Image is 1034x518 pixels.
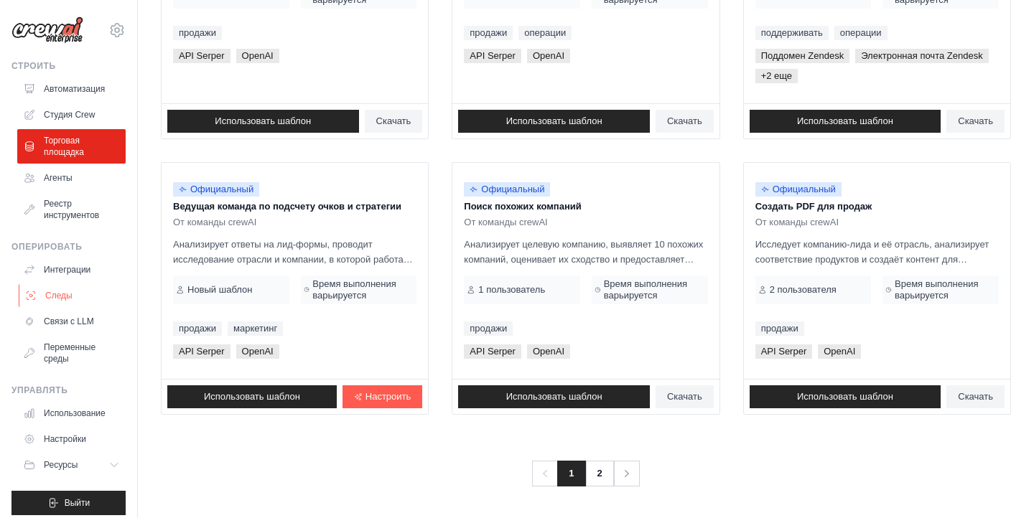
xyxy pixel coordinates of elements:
[797,116,893,126] font: Использовать шаблон
[755,217,839,227] font: От команды crewAI
[44,434,86,444] font: Настройки
[750,110,941,133] a: Использовать шаблон
[215,116,311,126] font: Использовать шаблон
[458,385,650,408] a: Использовать шаблон
[190,184,253,194] font: Официальный
[11,385,67,395] font: Управлять
[365,110,423,133] a: Скачать
[17,166,126,189] a: Агенты
[761,70,792,81] font: +2 еще
[667,116,702,126] font: Скачать
[179,50,225,61] font: API Serper
[755,321,804,336] a: продажи
[17,428,126,451] a: Настройки
[506,116,602,126] font: Использовать шаблон
[44,136,84,157] font: Торговая площадка
[761,27,823,38] font: поддерживать
[958,391,993,402] font: Скачать
[464,321,513,336] a: продажи
[204,391,300,402] font: Использовать шаблон
[365,391,411,402] font: Настроить
[946,385,1005,408] a: Скачать
[470,50,516,61] font: API Serper
[233,323,277,334] font: маркетинг
[44,408,106,418] font: Использование
[167,110,359,133] a: Использовать шаблон
[45,291,73,301] font: Следы
[470,27,507,38] font: продажи
[173,26,222,40] a: продажи
[242,50,274,61] font: OpenAI
[470,346,516,357] font: API Serper
[946,110,1005,133] a: Скачать
[11,61,56,71] font: Строить
[464,239,707,311] font: Анализирует целевую компанию, выявляет 10 похожих компаний, оценивает их сходство и предоставляет...
[481,184,544,194] font: Официальный
[173,217,256,227] font: От команды crewAI
[343,385,423,408] a: Настроить
[797,391,893,402] font: Использовать шаблон
[44,316,94,326] font: Связи с LLM
[17,336,126,370] a: Переменные среды
[533,50,564,61] font: OpenAI
[44,460,78,470] font: Ресурсы
[17,103,126,126] a: Студия Crew
[173,321,222,336] a: продажи
[518,26,572,40] a: операции
[569,468,574,479] font: 1
[44,84,105,94] font: Автоматизация
[667,391,702,402] font: Скачать
[458,110,650,133] a: Использовать шаблон
[19,284,127,307] a: Следы
[834,26,888,40] a: операции
[656,110,714,133] a: Скачать
[470,323,507,334] font: продажи
[173,201,401,212] font: Ведущая команда по подсчету очков и стратегии
[44,342,96,364] font: Переменные среды
[464,201,581,212] font: Поиск похожих компаний
[761,50,844,61] font: Поддомен Zendesk
[761,346,807,357] font: API Serper
[167,385,337,408] a: Использовать шаблон
[506,391,602,402] font: Использовать шаблон
[228,321,283,336] a: маркетинг
[44,199,99,220] font: Реестр инструментов
[761,323,798,334] font: продажи
[179,323,216,334] font: продажи
[755,239,989,326] font: Исследует компанию-лида и её отрасль, анализирует соответствие продуктов и создаёт контент для од...
[17,402,126,425] a: Использование
[173,239,416,341] font: Анализирует ответы на лид-формы, проводит исследование отрасли и компании, в которой работает лид...
[464,26,513,40] a: продажи
[179,346,225,357] font: API Serper
[755,26,829,40] a: поддерживать
[187,284,252,295] font: Новый шаблон
[750,385,941,408] a: Использовать шаблон
[17,192,126,227] a: Реестр инструментов
[44,110,95,120] font: Студия Crew
[179,27,216,38] font: продажи
[17,258,126,281] a: Интеграции
[17,310,126,333] a: Связи с LLM
[824,346,855,357] font: OpenAI
[11,242,82,252] font: Оперировать
[44,265,90,275] font: Интеграции
[656,385,714,408] a: Скачать
[11,491,126,515] button: Выйти
[312,278,396,301] font: Время выполнения варьируется
[65,498,90,508] font: Выйти
[242,346,274,357] font: OpenAI
[861,50,982,61] font: Электронная почта Zendesk
[11,17,83,44] img: Логотип
[478,284,545,295] font: 1 пользователь
[585,461,614,486] a: 2
[958,116,993,126] font: Скачать
[17,77,126,100] a: Автоматизация
[604,278,687,301] font: Время выполнения варьируется
[464,217,547,227] font: От команды crewAI
[44,173,73,183] font: Агенты
[597,468,602,479] font: 2
[840,27,882,38] font: операции
[895,278,978,301] font: Время выполнения варьируется
[755,201,872,212] font: Создать PDF для продаж
[17,129,126,164] a: Торговая площадка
